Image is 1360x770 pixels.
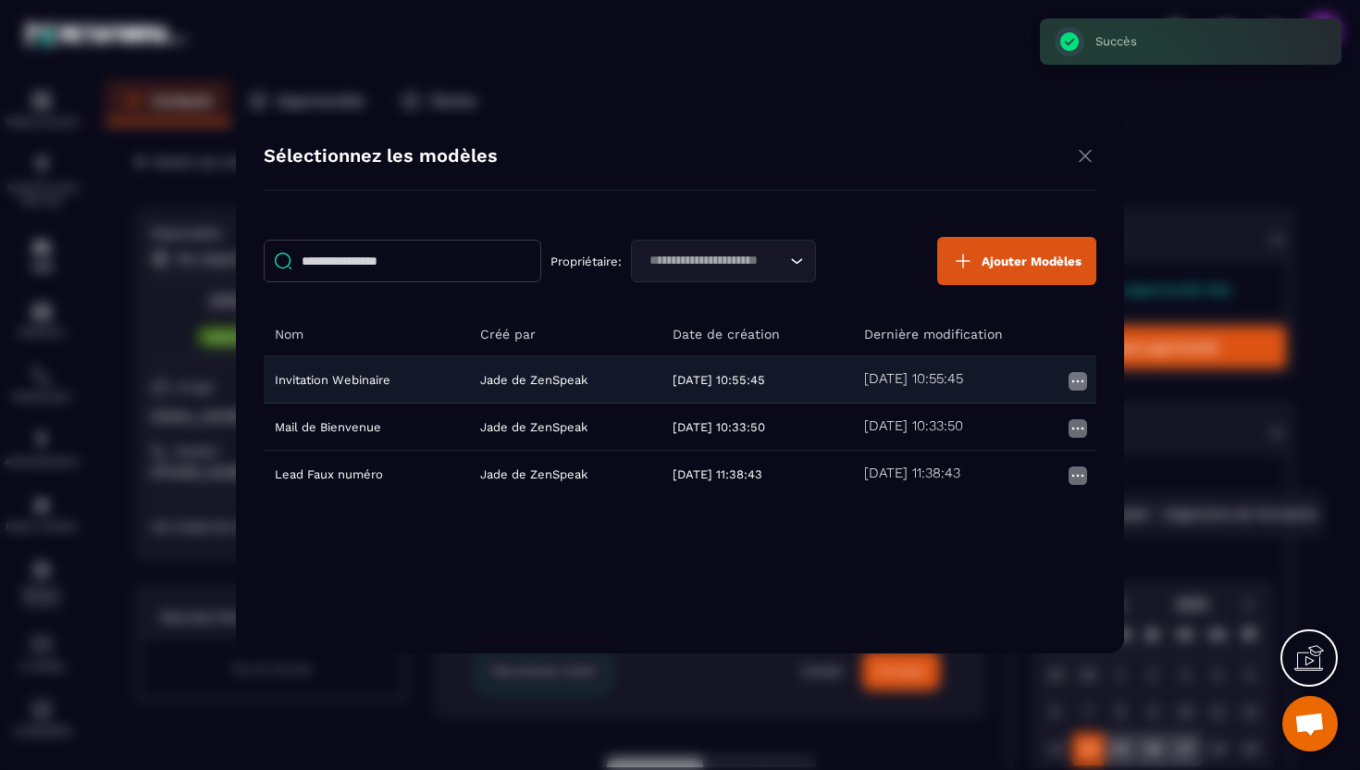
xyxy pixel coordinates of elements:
img: plus [952,250,974,272]
div: Ouvrir le chat [1282,696,1338,751]
div: Search for option [631,240,816,282]
th: Nom [264,313,469,356]
img: more icon [1067,417,1089,440]
h4: Sélectionnez les modèles [264,144,498,171]
td: Invitation Webinaire [264,356,469,404]
td: Lead Faux numéro [264,451,469,498]
td: Jade de ZenSpeak [469,356,661,404]
td: [DATE] 11:38:43 [661,451,854,498]
h5: [DATE] 11:38:43 [864,465,960,483]
button: Ajouter Modèles [937,237,1096,285]
td: Jade de ZenSpeak [469,404,661,451]
td: Mail de Bienvenue [264,404,469,451]
h5: [DATE] 10:55:45 [864,370,963,389]
input: Search for option [643,251,785,271]
img: more icon [1067,370,1089,392]
span: Ajouter Modèles [982,255,1082,268]
p: Propriétaire: [550,255,622,268]
img: close [1074,144,1096,168]
td: [DATE] 10:33:50 [661,404,854,451]
h5: [DATE] 10:33:50 [864,417,963,436]
th: Créé par [469,313,661,356]
img: more icon [1067,465,1089,487]
th: Date de création [661,313,854,356]
th: Dernière modification [853,313,1096,356]
td: Jade de ZenSpeak [469,451,661,498]
td: [DATE] 10:55:45 [661,356,854,404]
